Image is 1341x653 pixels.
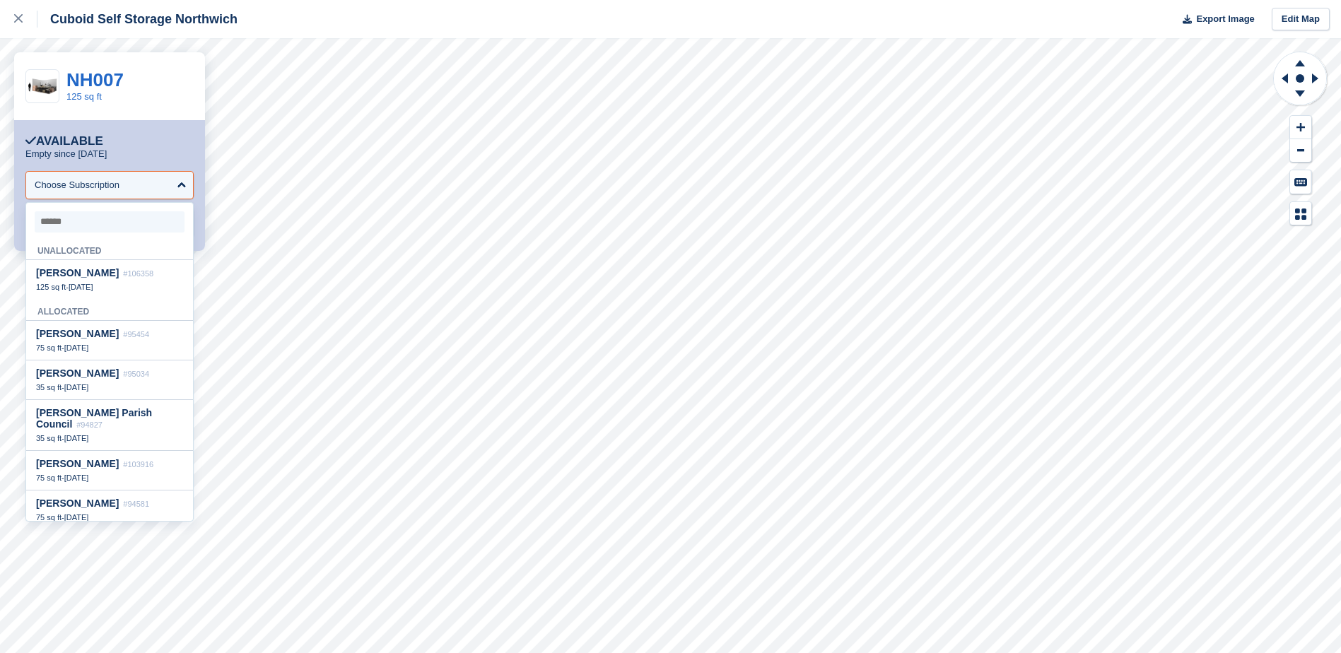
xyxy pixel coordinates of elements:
[64,383,89,392] span: [DATE]
[66,69,124,90] a: NH007
[123,370,149,378] span: #95034
[26,299,193,321] div: Allocated
[64,434,89,442] span: [DATE]
[37,11,238,28] div: Cuboid Self Storage Northwich
[1290,202,1311,225] button: Map Legend
[25,148,107,160] p: Empty since [DATE]
[36,382,183,392] div: -
[36,407,152,430] span: [PERSON_NAME] Parish Council
[123,460,153,469] span: #103916
[1290,170,1311,194] button: Keyboard Shortcuts
[36,343,183,353] div: -
[1196,12,1254,26] span: Export Image
[36,367,119,379] span: [PERSON_NAME]
[123,330,149,339] span: #95454
[64,473,89,482] span: [DATE]
[36,513,62,522] span: 75 sq ft
[64,513,89,522] span: [DATE]
[66,91,102,102] a: 125 sq ft
[36,267,119,278] span: [PERSON_NAME]
[36,383,62,392] span: 35 sq ft
[36,473,183,483] div: -
[26,74,59,99] img: 125-sqft-unit.jpg
[123,269,153,278] span: #106358
[36,433,183,443] div: -
[36,458,119,469] span: [PERSON_NAME]
[36,434,62,442] span: 35 sq ft
[1290,139,1311,163] button: Zoom Out
[76,420,103,429] span: #94827
[36,328,119,339] span: [PERSON_NAME]
[35,178,119,192] div: Choose Subscription
[25,134,103,148] div: Available
[36,282,183,292] div: -
[69,283,93,291] span: [DATE]
[64,343,89,352] span: [DATE]
[36,512,183,522] div: -
[36,343,62,352] span: 75 sq ft
[36,473,62,482] span: 75 sq ft
[1290,116,1311,139] button: Zoom In
[1174,8,1255,31] button: Export Image
[26,238,193,260] div: Unallocated
[36,283,66,291] span: 125 sq ft
[123,500,149,508] span: #94581
[1272,8,1330,31] a: Edit Map
[36,498,119,509] span: [PERSON_NAME]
